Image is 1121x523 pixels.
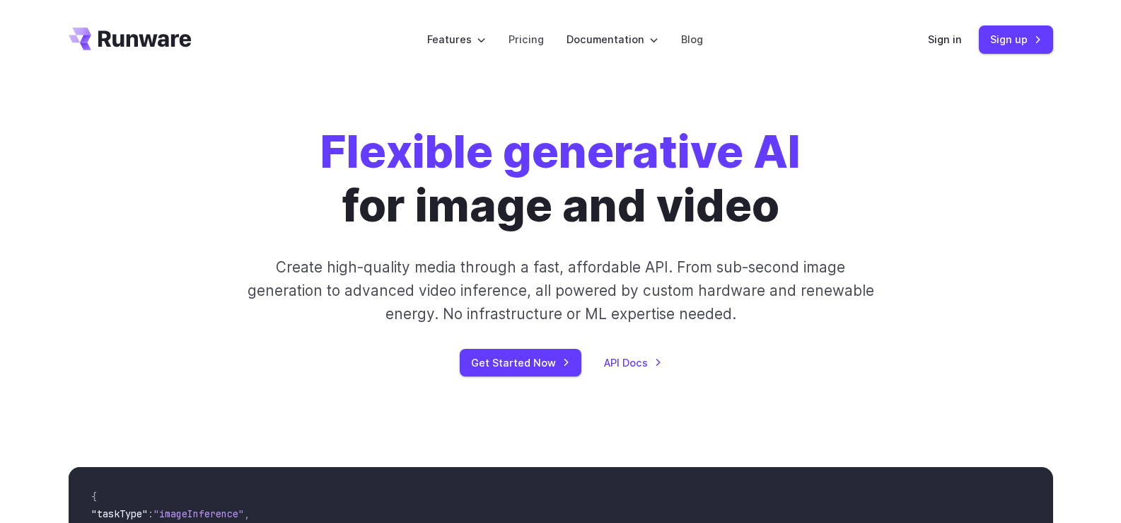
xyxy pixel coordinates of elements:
[245,255,876,326] p: Create high-quality media through a fast, affordable API. From sub-second image generation to adv...
[979,25,1053,53] a: Sign up
[320,124,801,178] strong: Flexible generative AI
[604,355,662,371] a: API Docs
[91,490,97,503] span: {
[91,507,148,520] span: "taskType"
[69,28,192,50] a: Go to /
[320,125,801,233] h1: for image and video
[244,507,250,520] span: ,
[460,349,581,377] a: Get Started Now
[153,507,244,520] span: "imageInference"
[567,31,658,47] label: Documentation
[928,31,962,47] a: Sign in
[509,31,544,47] a: Pricing
[148,507,153,520] span: :
[427,31,486,47] label: Features
[681,31,703,47] a: Blog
